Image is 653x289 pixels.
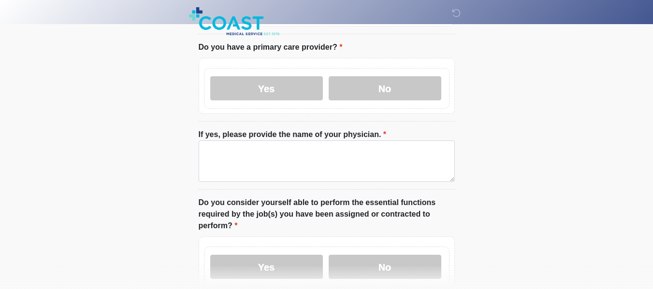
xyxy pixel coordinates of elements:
label: Do you consider yourself able to perform the essential functions required by the job(s) you have ... [199,197,455,232]
label: Do you have a primary care provider? [199,41,343,53]
label: No [329,76,441,100]
label: If yes, please provide the name of your physician. [199,129,387,140]
label: Yes [210,76,323,100]
label: No [329,255,441,279]
label: Yes [210,255,323,279]
img: Coast Medical Service Logo [189,7,280,35]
